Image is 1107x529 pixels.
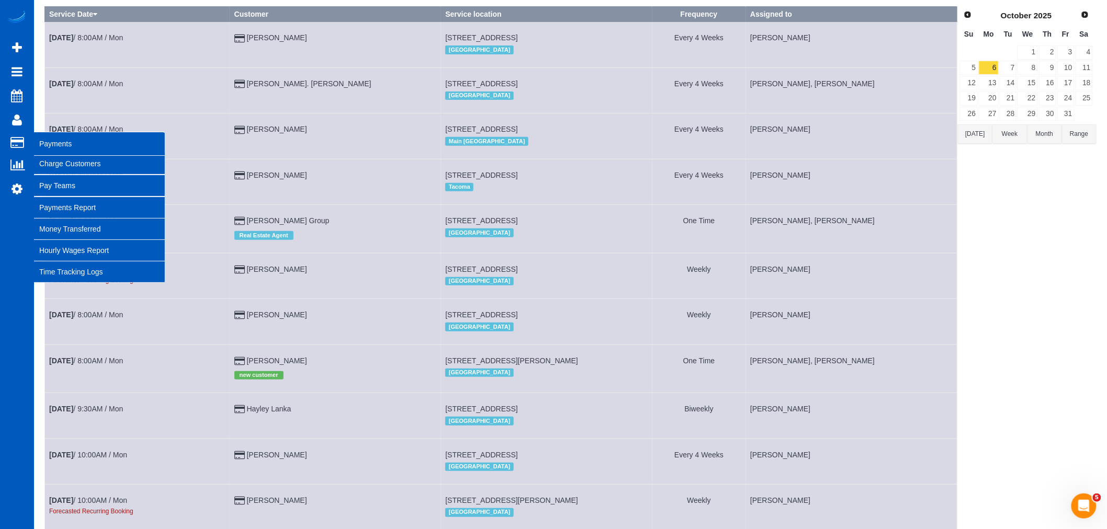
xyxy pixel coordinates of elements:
[234,358,245,365] i: Credit Card Payment
[1039,76,1056,90] a: 16
[964,10,972,19] span: Prev
[49,496,73,504] b: [DATE]
[49,405,123,413] a: [DATE]/ 9:30AM / Mon
[1001,11,1032,20] span: October
[1076,45,1093,60] a: 4
[445,137,528,145] span: Main [GEOGRAPHIC_DATA]
[445,45,514,54] span: [GEOGRAPHIC_DATA]
[230,344,441,393] td: Customer
[445,79,517,88] span: [STREET_ADDRESS]
[445,91,514,100] span: [GEOGRAPHIC_DATA]
[445,265,517,273] span: [STREET_ADDRESS]
[445,228,514,237] span: [GEOGRAPHIC_DATA]
[1039,61,1056,75] a: 9
[234,406,245,413] i: Credit Card Payment
[230,113,441,159] td: Customer
[746,253,957,298] td: Assigned to
[1000,91,1017,106] a: 21
[746,299,957,344] td: Assigned to
[652,159,746,204] td: Frequency
[445,417,514,425] span: [GEOGRAPHIC_DATA]
[49,451,127,459] a: [DATE]/ 10:00AM / Mon
[45,439,230,484] td: Schedule date
[652,253,746,298] td: Frequency
[1018,91,1037,106] a: 22
[445,405,517,413] span: [STREET_ADDRESS]
[230,7,441,22] th: Customer
[34,240,165,261] a: Hourly Wages Report
[230,439,441,484] td: Customer
[49,356,123,365] a: [DATE]/ 8:00AM / Mon
[1000,107,1017,121] a: 28
[247,33,307,42] a: [PERSON_NAME]
[49,310,73,319] b: [DATE]
[441,113,652,159] td: Service location
[34,218,165,239] a: Money Transferred
[1057,107,1075,121] a: 31
[441,205,652,253] td: Service location
[445,171,517,179] span: [STREET_ADDRESS]
[441,22,652,67] td: Service location
[445,366,648,379] div: Location
[34,197,165,218] a: Payments Report
[1071,493,1097,519] iframe: Intercom live chat
[746,67,957,113] td: Assigned to
[247,356,307,365] a: [PERSON_NAME]
[1080,30,1089,38] span: Saturday
[1057,61,1075,75] a: 10
[1076,91,1093,106] a: 25
[652,7,746,22] th: Frequency
[960,107,978,121] a: 26
[49,405,73,413] b: [DATE]
[230,67,441,113] td: Customer
[45,344,230,393] td: Schedule date
[445,356,578,365] span: [STREET_ADDRESS][PERSON_NAME]
[1081,10,1089,19] span: Next
[445,180,648,194] div: Location
[1018,45,1037,60] a: 1
[1057,91,1075,106] a: 24
[652,299,746,344] td: Frequency
[746,439,957,484] td: Assigned to
[34,175,165,196] a: Pay Teams
[1062,124,1097,144] button: Range
[445,496,578,504] span: [STREET_ADDRESS][PERSON_NAME]
[1018,107,1037,121] a: 29
[1078,8,1092,22] a: Next
[234,497,245,504] i: Credit Card Payment
[49,356,73,365] b: [DATE]
[1062,30,1069,38] span: Friday
[34,132,165,156] span: Payments
[445,323,514,331] span: [GEOGRAPHIC_DATA]
[45,67,230,113] td: Schedule date
[230,393,441,439] td: Customer
[49,496,127,504] a: [DATE]/ 10:00AM / Mon
[247,79,371,88] a: [PERSON_NAME]. [PERSON_NAME]
[49,310,123,319] a: [DATE]/ 8:00AM / Mon
[49,277,133,284] small: Forecasted Recurring Booking
[49,79,73,88] b: [DATE]
[234,231,293,239] span: Real Estate Agent
[445,460,648,474] div: Location
[234,172,245,179] i: Credit Card Payment
[960,91,978,106] a: 19
[445,226,648,239] div: Location
[1057,45,1075,60] a: 3
[49,508,133,515] small: Forecasted Recurring Booking
[441,67,652,113] td: Service location
[234,80,245,88] i: Credit Card Payment
[652,205,746,253] td: Frequency
[652,67,746,113] td: Frequency
[45,7,230,22] th: Service Date
[961,8,975,22] a: Prev
[247,496,307,504] a: [PERSON_NAME]
[230,253,441,298] td: Customer
[247,216,330,225] a: [PERSON_NAME] Group
[445,310,517,319] span: [STREET_ADDRESS]
[445,134,648,148] div: Location
[49,33,123,42] a: [DATE]/ 8:00AM / Mon
[652,439,746,484] td: Frequency
[445,125,517,133] span: [STREET_ADDRESS]
[746,22,957,67] td: Assigned to
[652,22,746,67] td: Frequency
